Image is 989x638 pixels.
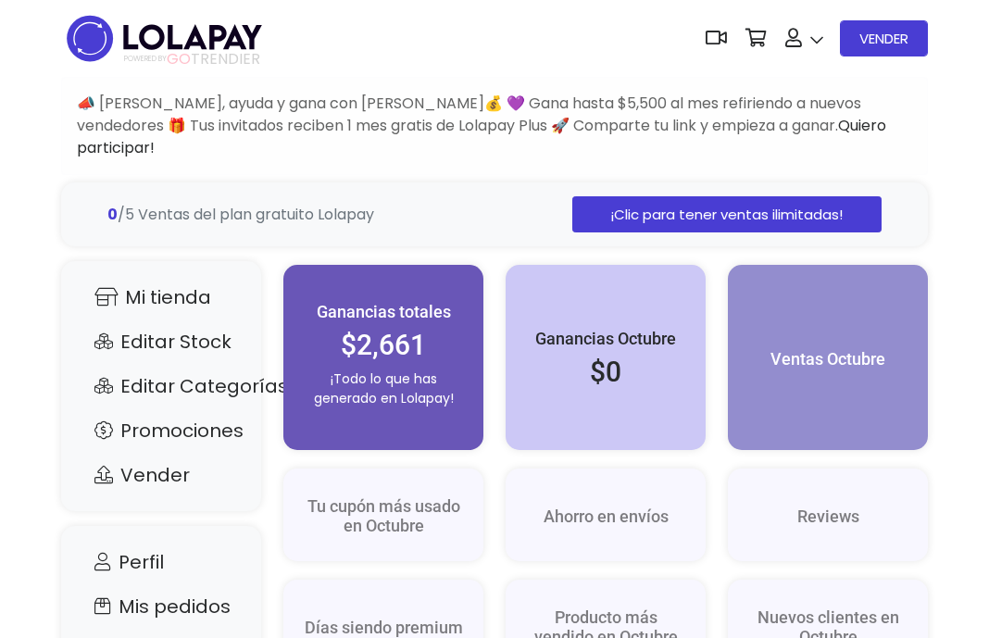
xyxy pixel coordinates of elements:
a: Mi tienda [80,280,243,315]
a: VENDER [840,20,928,56]
span: GO [167,48,191,69]
a: Perfil [80,544,243,580]
a: Vender [80,457,243,493]
h5: Ganancias totales [302,302,465,322]
h2: $2,661 [302,329,465,362]
a: Mis pedidos [80,589,243,624]
h5: Ganancias Octubre [524,329,687,349]
span: 📣 [PERSON_NAME], ayuda y gana con [PERSON_NAME]💰 💜 Gana hasta $5,500 al mes refiriendo a nuevos v... [77,93,886,158]
span: POWERED BY [124,54,167,64]
span: /5 Ventas del plan gratuito Lolapay [107,204,374,225]
h5: Tu cupón más usado en Octubre [302,496,465,536]
a: Quiero participar! [77,115,886,158]
img: logo [61,9,268,68]
h5: Días siendo premium [302,618,465,638]
a: ¡Clic para tener ventas ilimitadas! [572,196,882,232]
span: TRENDIER [124,51,260,68]
strong: 0 [107,204,118,225]
h2: $0 [524,356,687,389]
h5: Ventas Octubre [746,349,909,369]
a: Editar Categorías [80,369,243,404]
a: Editar Stock [80,324,243,359]
h5: Ahorro en envíos [524,507,687,527]
a: Promociones [80,413,243,448]
h5: Reviews [746,507,909,527]
p: ¡Todo lo que has generado en Lolapay! [302,369,465,408]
